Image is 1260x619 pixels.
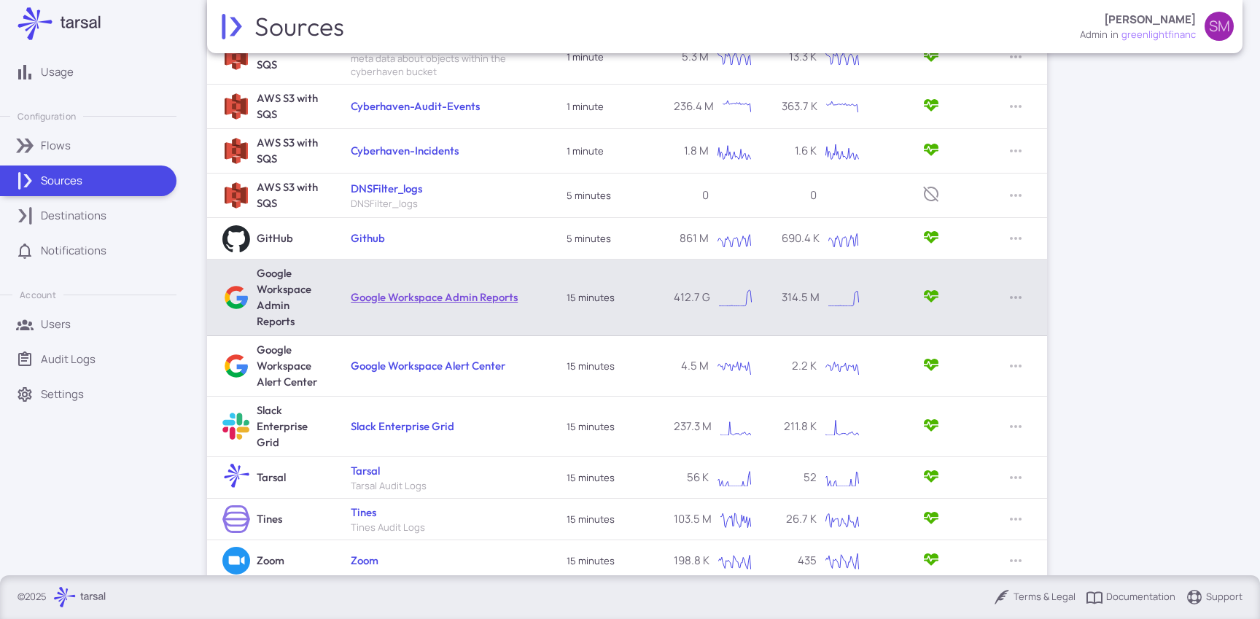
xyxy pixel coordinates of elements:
[351,359,505,373] a: Google Workspace Alert Center
[820,92,865,121] div: Chart. Highcharts interactive chart.
[820,136,865,166] svg: Interactive chart
[822,224,864,253] svg: Interactive chart
[552,457,660,499] td: 15 minutes
[712,42,757,71] svg: Interactive chart
[712,463,757,492] div: Chart. Highcharts interactive chart.
[782,358,817,374] p: 2.2 K
[1004,95,1027,118] button: Row Actions
[712,463,757,492] svg: Interactive chart
[222,137,250,165] img: AWS S3 with SQS
[674,49,709,65] p: 5.3 M
[257,41,326,73] h6: AWS S3 with SQS
[222,93,250,120] img: AWS S3 with SQS
[922,287,940,308] span: Active
[1004,286,1027,309] button: Row Actions
[222,464,250,491] img: Tarsal
[822,283,865,312] div: Chart. Highcharts interactive chart.
[1071,6,1242,47] button: [PERSON_NAME]adminingreenlightfinancSM
[712,351,757,381] div: Chart. Highcharts interactive chart.
[715,505,757,534] svg: Interactive chart
[782,289,820,305] p: 314.5 M
[552,540,660,582] td: 15 minutes
[351,99,480,113] a: Cyberhaven-Audit-Events
[222,413,250,440] img: Slack Enterprise Grid
[674,230,709,246] p: 861 M
[1086,588,1175,606] a: Documentation
[1104,12,1196,28] p: [PERSON_NAME]
[1004,354,1027,378] button: Row Actions
[674,470,709,486] p: 56 K
[922,416,940,437] span: Active
[552,85,660,129] td: 1 minute
[717,92,757,121] svg: Interactive chart
[922,356,940,377] span: Active
[257,265,326,330] h6: Google Workspace Admin Reports
[552,499,660,540] td: 15 minutes
[552,218,660,260] td: 5 minutes
[257,553,284,569] h6: Zoom
[713,283,758,312] svg: Interactive chart
[712,351,757,381] svg: Interactive chart
[351,231,385,245] a: Github
[674,553,709,569] p: 198.8 K
[257,230,293,246] h6: GitHub
[782,187,817,203] p: 0
[552,30,660,85] td: 1 minute
[41,173,82,189] p: Sources
[922,467,940,488] span: Active
[1121,28,1196,42] span: greenlightfinanc
[922,96,940,117] span: Active
[674,143,709,159] p: 1.8 M
[993,588,1076,606] a: Terms & Legal
[257,179,326,211] h6: AWS S3 with SQS
[1004,45,1027,69] button: Row Actions
[552,336,660,397] td: 15 minutes
[41,351,96,367] p: Audit Logs
[922,550,940,572] span: Active
[222,182,250,209] img: AWS S3 with SQS
[1080,28,1108,42] div: admin
[17,110,76,122] p: Configuration
[41,64,74,80] p: Usage
[257,342,326,390] h6: Google Workspace Alert Center
[1004,415,1027,438] button: Row Actions
[1004,507,1027,531] button: Row Actions
[222,225,250,252] img: GitHub
[712,224,757,253] div: Chart. Highcharts interactive chart.
[820,42,865,71] svg: Interactive chart
[351,52,541,78] span: meta data about objects within the cyberhaven bucket
[782,511,817,527] p: 26.7 K
[713,283,757,312] div: Chart. Highcharts interactive chart.
[820,351,865,381] div: Chart. Highcharts interactive chart.
[351,419,454,433] a: Slack Enterprise Grid
[712,224,757,253] svg: Interactive chart
[257,470,286,486] h6: Tarsal
[17,590,47,604] p: © 2025
[922,228,940,249] span: Active
[712,136,757,166] div: Chart. Highcharts interactive chart.
[222,43,250,71] img: AWS S3 with SQS
[222,547,250,575] img: Zoom
[820,505,865,534] div: Chart. Highcharts interactive chart.
[257,402,326,451] h6: Slack Enterprise Grid
[41,208,106,224] p: Destinations
[820,92,864,121] svg: Interactive chart
[254,11,347,42] h2: Sources
[820,412,865,441] svg: Interactive chart
[351,290,518,304] a: Google Workspace Admin Reports
[1111,28,1119,42] span: in
[552,174,660,218] td: 5 minutes
[674,358,709,374] p: 4.5 M
[351,553,378,567] a: Zoom
[1186,588,1242,606] a: Support
[674,187,709,203] p: 0
[820,42,865,71] div: Chart. Highcharts interactive chart.
[1004,184,1027,207] button: Row Actions
[782,230,820,246] p: 690.4 K
[674,418,712,435] p: 237.3 M
[222,284,250,311] img: Google Workspace Admin Reports
[1004,139,1027,163] button: Row Actions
